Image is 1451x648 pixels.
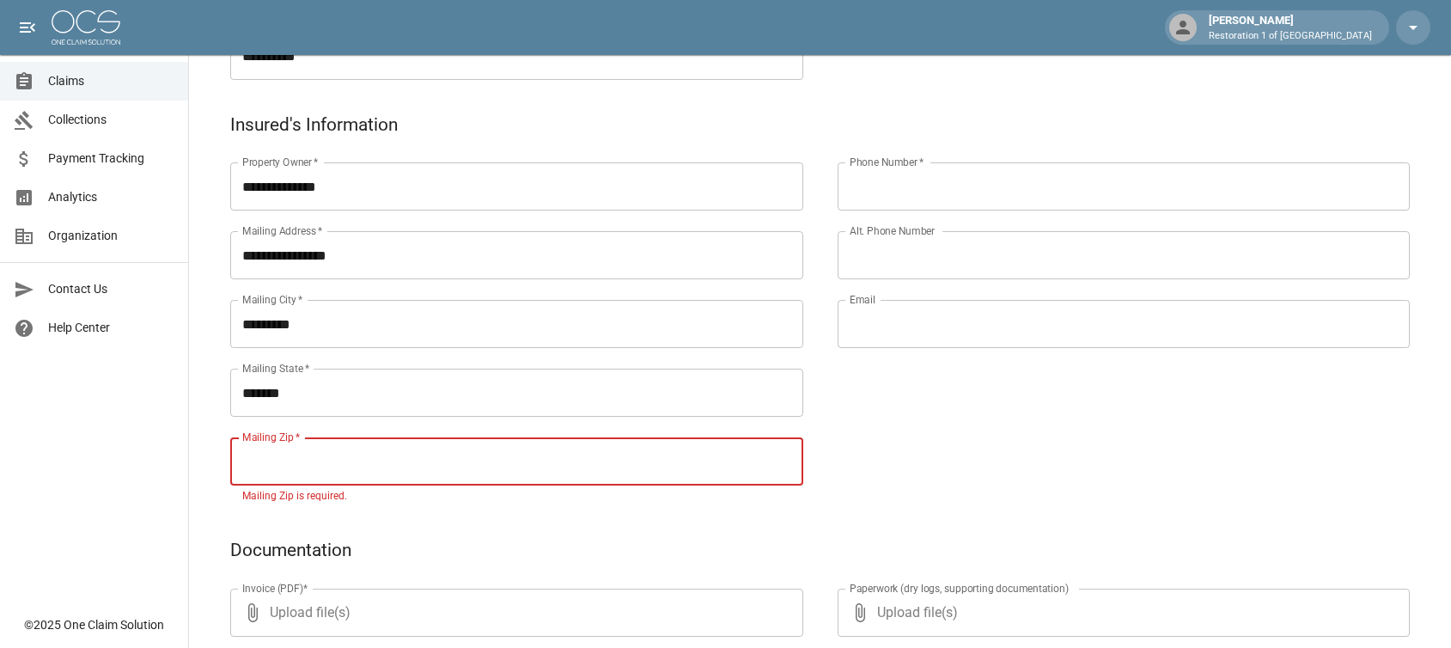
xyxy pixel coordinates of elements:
[242,488,791,505] p: Mailing Zip is required.
[242,292,303,307] label: Mailing City
[48,227,174,245] span: Organization
[1202,12,1379,43] div: [PERSON_NAME]
[242,361,309,376] label: Mailing State
[242,430,301,444] label: Mailing Zip
[24,616,164,633] div: © 2025 One Claim Solution
[850,155,924,169] label: Phone Number
[48,72,174,90] span: Claims
[1209,29,1372,44] p: Restoration 1 of [GEOGRAPHIC_DATA]
[270,589,757,637] span: Upload file(s)
[242,223,322,238] label: Mailing Address
[850,223,935,238] label: Alt. Phone Number
[877,589,1364,637] span: Upload file(s)
[850,581,1069,596] label: Paperwork (dry logs, supporting documentation)
[242,581,308,596] label: Invoice (PDF)*
[48,280,174,298] span: Contact Us
[48,319,174,337] span: Help Center
[10,10,45,45] button: open drawer
[242,155,319,169] label: Property Owner
[48,150,174,168] span: Payment Tracking
[850,292,875,307] label: Email
[48,188,174,206] span: Analytics
[52,10,120,45] img: ocs-logo-white-transparent.png
[48,111,174,129] span: Collections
